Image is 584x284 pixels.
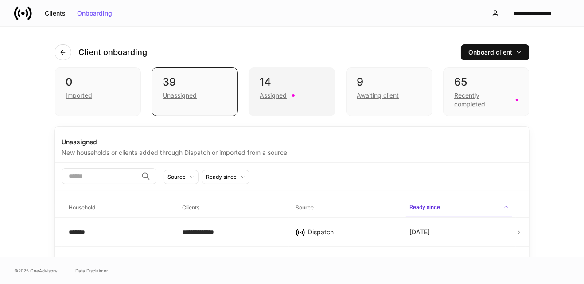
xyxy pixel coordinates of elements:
span: Household [65,199,171,217]
button: Ready since [202,170,249,184]
div: Recently completed [454,91,510,109]
span: Ready since [406,198,512,217]
div: 0 [66,75,130,89]
div: 65Recently completed [443,67,529,116]
div: Onboard client [468,49,522,55]
div: Dispatch [308,256,395,265]
div: 14 [260,75,324,89]
div: Onboarding [77,10,112,16]
span: Source [292,199,399,217]
h6: Household [69,203,95,212]
div: Assigned [260,91,287,100]
div: New households or clients added through Dispatch or imported from a source. [62,146,522,157]
div: Source [167,173,186,181]
div: 9 [357,75,421,89]
a: Data Disclaimer [75,267,108,274]
div: 39Unassigned [152,67,238,116]
p: [DATE] [409,228,430,237]
span: Clients [179,199,285,217]
h6: Ready since [409,203,440,211]
div: 14Assigned [249,67,335,116]
div: Imported [66,91,92,100]
div: Unassigned [62,138,522,146]
div: 39 [163,75,227,89]
h6: Clients [182,203,199,212]
div: Ready since [206,173,237,181]
button: Onboarding [71,6,118,20]
div: Unassigned [163,91,197,100]
div: 0Imported [55,67,141,116]
span: © 2025 OneAdvisory [14,267,58,274]
div: Dispatch [308,228,395,237]
h6: Source [296,203,314,212]
button: Source [164,170,199,184]
p: [DATE] [409,256,430,265]
div: 65 [454,75,518,89]
div: 9Awaiting client [346,67,432,116]
button: Onboard client [461,44,529,60]
button: Clients [39,6,71,20]
div: Clients [45,10,66,16]
h4: Client onboarding [78,47,147,58]
div: Awaiting client [357,91,399,100]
